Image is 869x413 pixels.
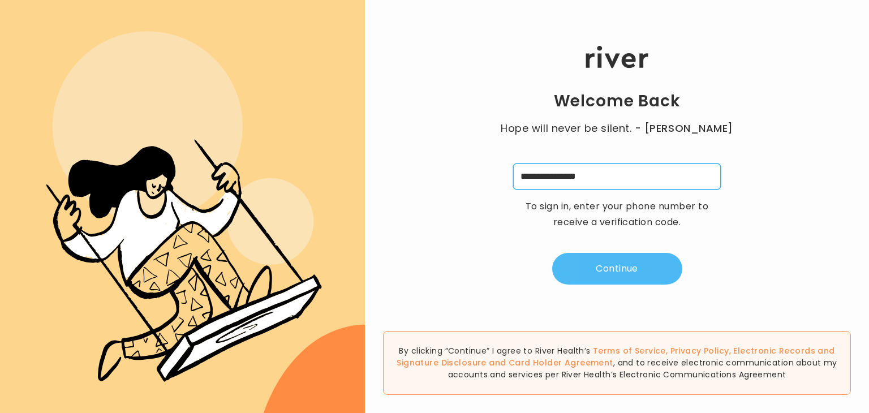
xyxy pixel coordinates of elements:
[670,345,729,356] a: Privacy Policy
[397,345,834,368] a: Electronic Records and Signature Disclosure
[554,91,681,111] h1: Welcome Back
[518,199,716,230] p: To sign in, enter your phone number to receive a verification code.
[448,357,837,380] span: , and to receive electronic communication about my accounts and services per River Health’s Elect...
[635,121,733,136] span: - [PERSON_NAME]
[490,121,745,136] p: Hope will never be silent.
[397,345,834,368] span: , , and
[509,357,613,368] a: Card Holder Agreement
[593,345,666,356] a: Terms of Service
[552,253,682,285] button: Continue
[383,331,851,395] div: By clicking “Continue” I agree to River Health’s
